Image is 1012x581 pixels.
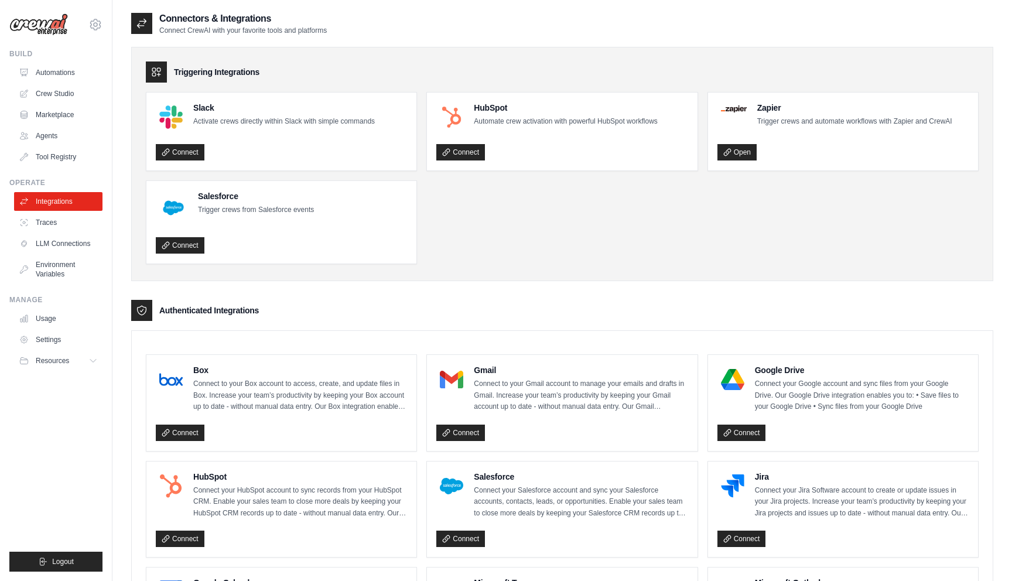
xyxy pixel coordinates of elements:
a: Automations [14,63,102,82]
a: Connect [156,531,204,547]
img: HubSpot Logo [159,474,183,498]
h4: HubSpot [474,102,657,114]
h4: Jira [755,471,969,483]
p: Trigger crews from Salesforce events [198,204,314,216]
img: Salesforce Logo [159,194,187,222]
h4: Salesforce [474,471,688,483]
h4: Slack [193,102,375,114]
div: Operate [9,178,102,187]
a: Traces [14,213,102,232]
a: Crew Studio [14,84,102,103]
span: Resources [36,356,69,365]
h4: HubSpot [193,471,407,483]
a: Connect [436,425,485,441]
button: Resources [14,351,102,370]
a: Tool Registry [14,148,102,166]
a: Settings [14,330,102,349]
a: Connect [436,531,485,547]
p: Connect CrewAI with your favorite tools and platforms [159,26,327,35]
a: Open [717,144,757,160]
img: Jira Logo [721,474,744,498]
a: Connect [717,531,766,547]
h4: Zapier [757,102,952,114]
img: Salesforce Logo [440,474,463,498]
img: Logo [9,13,68,36]
img: Box Logo [159,368,183,391]
p: Connect your Google account and sync files from your Google Drive. Our Google Drive integration e... [755,378,969,413]
img: Zapier Logo [721,105,747,112]
p: Connect to your Gmail account to manage your emails and drafts in Gmail. Increase your team’s pro... [474,378,688,413]
h4: Gmail [474,364,688,376]
a: Connect [156,425,204,441]
h4: Box [193,364,407,376]
h2: Connectors & Integrations [159,12,327,26]
a: LLM Connections [14,234,102,253]
p: Connect your Jira Software account to create or update issues in your Jira projects. Increase you... [755,485,969,520]
a: Marketplace [14,105,102,124]
p: Automate crew activation with powerful HubSpot workflows [474,116,657,128]
p: Connect your HubSpot account to sync records from your HubSpot CRM. Enable your sales team to clo... [193,485,407,520]
button: Logout [9,552,102,572]
a: Integrations [14,192,102,211]
a: Connect [436,144,485,160]
a: Connect [156,144,204,160]
p: Connect your Salesforce account and sync your Salesforce accounts, contacts, leads, or opportunit... [474,485,688,520]
div: Manage [9,295,102,305]
a: Connect [717,425,766,441]
h3: Authenticated Integrations [159,305,259,316]
p: Connect to your Box account to access, create, and update files in Box. Increase your team’s prod... [193,378,407,413]
a: Connect [156,237,204,254]
a: Usage [14,309,102,328]
h4: Salesforce [198,190,314,202]
h3: Triggering Integrations [174,66,259,78]
div: Build [9,49,102,59]
img: Slack Logo [159,105,183,129]
p: Trigger crews and automate workflows with Zapier and CrewAI [757,116,952,128]
img: Google Drive Logo [721,368,744,391]
p: Activate crews directly within Slack with simple commands [193,116,375,128]
img: Gmail Logo [440,368,463,391]
a: Agents [14,127,102,145]
a: Environment Variables [14,255,102,283]
span: Logout [52,557,74,566]
h4: Google Drive [755,364,969,376]
img: HubSpot Logo [440,105,463,129]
